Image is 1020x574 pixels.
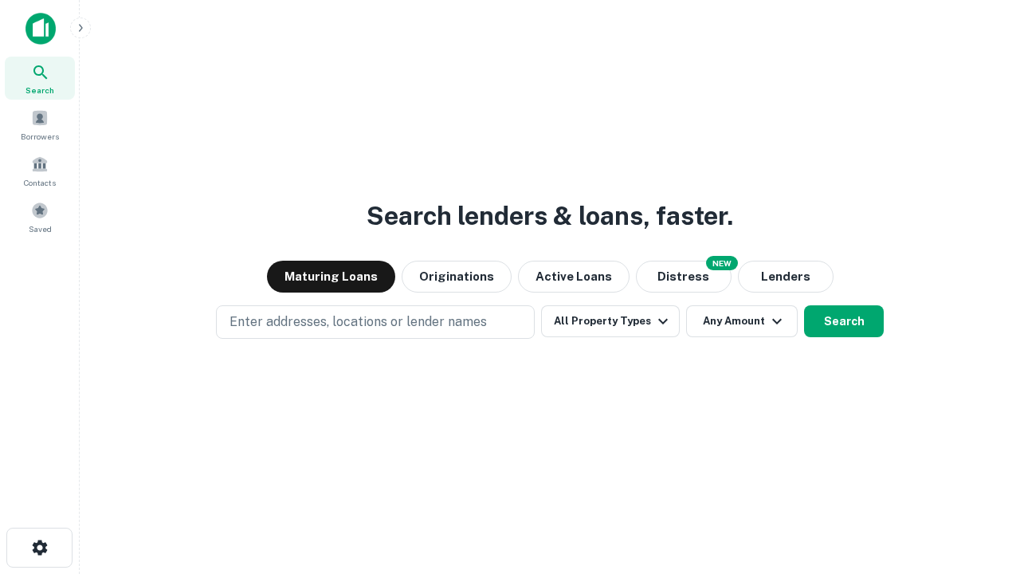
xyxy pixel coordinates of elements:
[940,446,1020,523] iframe: Chat Widget
[229,313,487,332] p: Enter addresses, locations or lender names
[25,84,54,96] span: Search
[216,305,535,339] button: Enter addresses, locations or lender names
[738,261,834,293] button: Lenders
[367,197,733,235] h3: Search lenders & loans, faster.
[518,261,630,293] button: Active Loans
[804,305,884,337] button: Search
[29,222,52,235] span: Saved
[25,13,56,45] img: capitalize-icon.png
[24,176,56,189] span: Contacts
[686,305,798,337] button: Any Amount
[267,261,395,293] button: Maturing Loans
[402,261,512,293] button: Originations
[21,130,59,143] span: Borrowers
[5,195,75,238] a: Saved
[5,103,75,146] a: Borrowers
[636,261,732,293] button: Search distressed loans with lien and other non-mortgage details.
[706,256,738,270] div: NEW
[5,57,75,100] a: Search
[541,305,680,337] button: All Property Types
[5,149,75,192] a: Contacts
